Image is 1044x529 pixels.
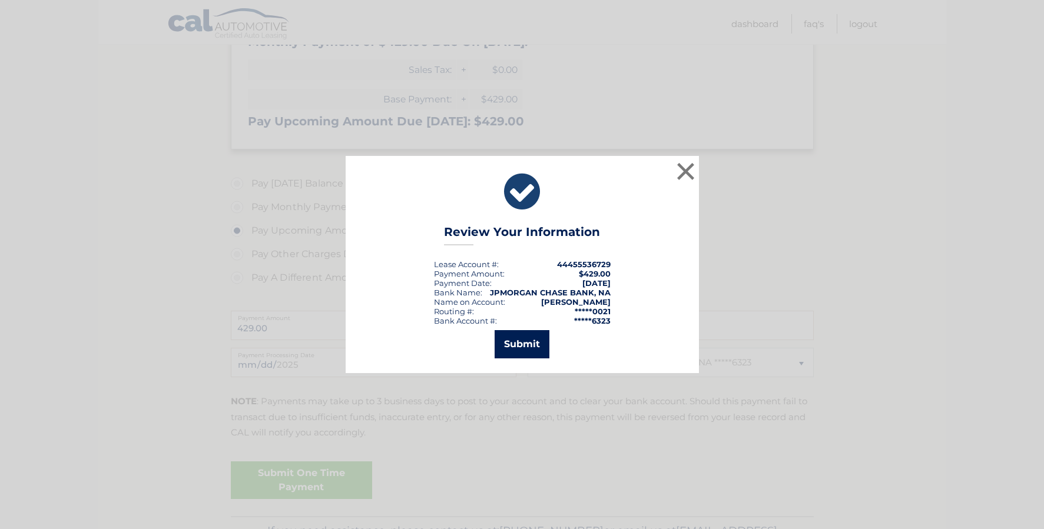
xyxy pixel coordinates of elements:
[490,288,611,297] strong: JPMORGAN CHASE BANK, NA
[434,269,505,278] div: Payment Amount:
[434,297,505,307] div: Name on Account:
[582,278,611,288] span: [DATE]
[434,307,474,316] div: Routing #:
[444,225,600,245] h3: Review Your Information
[434,259,499,269] div: Lease Account #:
[495,330,549,358] button: Submit
[434,278,492,288] div: :
[579,269,611,278] span: $429.00
[557,259,611,269] strong: 44455536729
[674,159,698,183] button: ×
[434,288,482,297] div: Bank Name:
[434,278,490,288] span: Payment Date
[541,297,611,307] strong: [PERSON_NAME]
[434,316,497,325] div: Bank Account #:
